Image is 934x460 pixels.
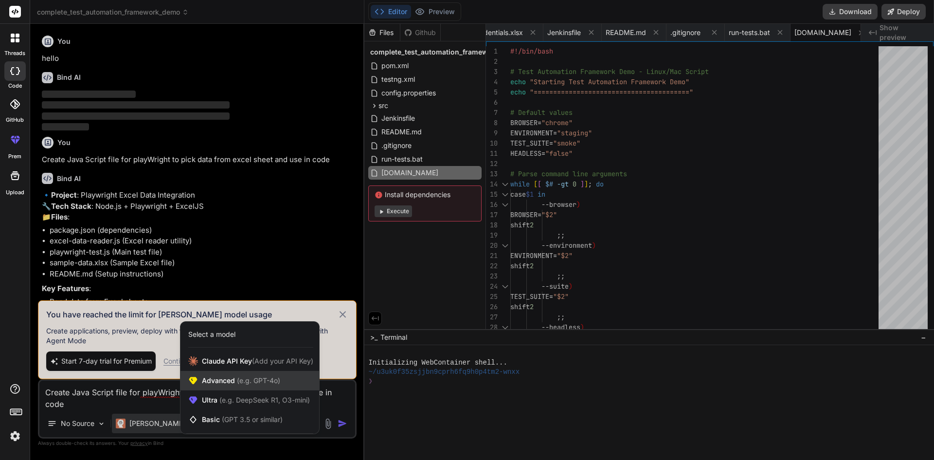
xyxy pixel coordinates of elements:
div: Select a model [188,330,235,339]
span: Claude API Key [202,356,313,366]
label: Upload [6,188,24,197]
span: (GPT 3.5 or similar) [222,415,283,423]
span: Ultra [202,395,310,405]
label: threads [4,49,25,57]
span: Basic [202,415,283,424]
label: GitHub [6,116,24,124]
span: (e.g. GPT-4o) [235,376,280,385]
label: code [8,82,22,90]
span: Advanced [202,376,280,386]
span: (Add your API Key) [252,357,313,365]
span: (e.g. DeepSeek R1, O3-mini) [217,396,310,404]
img: settings [7,428,23,444]
label: prem [8,152,21,161]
